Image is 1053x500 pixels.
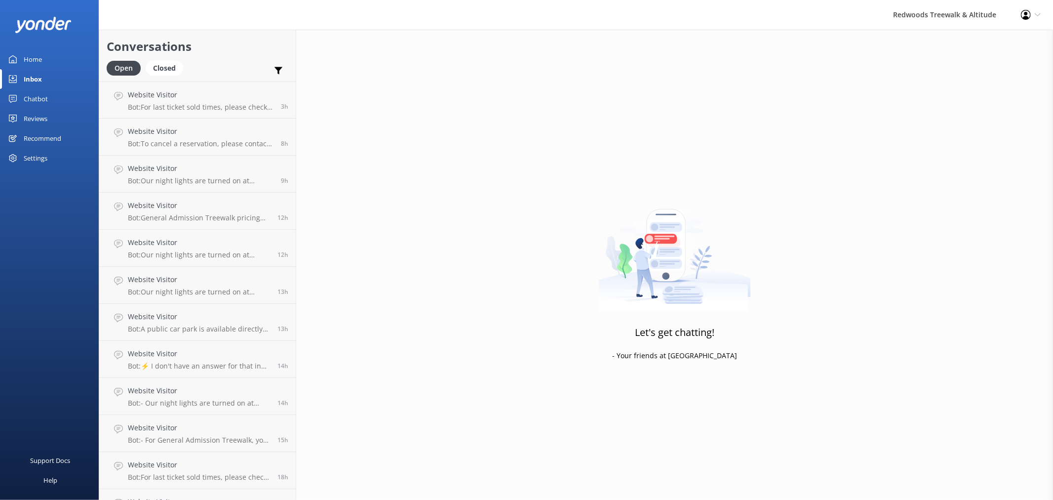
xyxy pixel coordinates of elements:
[15,17,72,33] img: yonder-white-logo.png
[99,304,296,341] a: Website VisitorBot:A public car park is available directly underneath the Treewalk and is free of...
[277,436,288,444] span: Oct 05 2025 06:09pm (UTC +13:00) Pacific/Auckland
[128,237,270,248] h4: Website Visitor
[128,89,273,100] h4: Website Visitor
[107,61,141,76] div: Open
[277,399,288,407] span: Oct 05 2025 06:56pm (UTC +13:00) Pacific/Auckland
[277,213,288,222] span: Oct 05 2025 09:34pm (UTC +13:00) Pacific/Auckland
[277,325,288,333] span: Oct 05 2025 08:15pm (UTC +13:00) Pacific/Auckland
[99,267,296,304] a: Website VisitorBot:Our night lights are turned on at sunset, and the night walk starts 20 minutes...
[128,325,270,333] p: Bot: A public car park is available directly underneath the Treewalk and is free of charge. It is...
[128,362,270,371] p: Bot: ⚡ I don't have an answer for that in my knowledge base. Please try and rephrase your questio...
[635,325,714,340] h3: Let's get chatting!
[99,82,296,119] a: Website VisitorBot:For last ticket sold times, please check our website FAQs at [URL][DOMAIN_NAME...
[99,378,296,415] a: Website VisitorBot:- Our night lights are turned on at sunset, and the night walk starts 20 minut...
[281,139,288,148] span: Oct 06 2025 01:36am (UTC +13:00) Pacific/Auckland
[99,341,296,378] a: Website VisitorBot:⚡ I don't have an answer for that in my knowledge base. Please try and rephras...
[128,385,270,396] h4: Website Visitor
[277,473,288,481] span: Oct 05 2025 03:13pm (UTC +13:00) Pacific/Auckland
[128,311,270,322] h4: Website Visitor
[107,37,288,56] h2: Conversations
[281,102,288,111] span: Oct 06 2025 06:10am (UTC +13:00) Pacific/Auckland
[128,473,270,482] p: Bot: For last ticket sold times, please check our website FAQs at [URL][DOMAIN_NAME].
[277,288,288,296] span: Oct 05 2025 08:25pm (UTC +13:00) Pacific/Auckland
[128,103,273,112] p: Bot: For last ticket sold times, please check our website FAQs at [URL][DOMAIN_NAME].
[128,288,270,296] p: Bot: Our night lights are turned on at sunset, and the night walk starts 20 minutes thereafter. E...
[612,350,737,361] p: - Your friends at [GEOGRAPHIC_DATA]
[128,436,270,445] p: Bot: - For General Admission Treewalk, you can arrive anytime from opening, which is 9 AM. - For ...
[24,49,42,69] div: Home
[281,176,288,185] span: Oct 05 2025 11:42pm (UTC +13:00) Pacific/Auckland
[128,126,273,137] h4: Website Visitor
[99,230,296,267] a: Website VisitorBot:Our night lights are turned on at sunset, and the night walk starts 20 minutes...
[99,119,296,156] a: Website VisitorBot:To cancel a reservation, please contact us at [EMAIL_ADDRESS][DOMAIN_NAME] or ...
[277,362,288,370] span: Oct 05 2025 07:26pm (UTC +13:00) Pacific/Auckland
[99,415,296,452] a: Website VisitorBot:- For General Admission Treewalk, you can arrive anytime from opening, which i...
[128,163,273,174] h4: Website Visitor
[128,422,270,433] h4: Website Visitor
[146,62,188,73] a: Closed
[598,188,751,312] img: artwork of a man stealing a conversation from at giant smartphone
[99,193,296,230] a: Website VisitorBot:General Admission Treewalk pricing starts at $42 for adults (16+ years) and $2...
[128,176,273,185] p: Bot: Our night lights are turned on at sunset, and the night walk starts 20 minutes thereafter. E...
[128,399,270,408] p: Bot: - Our night lights are turned on at sunset, and the night walk starts 20 minutes thereafter....
[99,452,296,489] a: Website VisitorBot:For last ticket sold times, please check our website FAQs at [URL][DOMAIN_NAME...
[128,250,270,259] p: Bot: Our night lights are turned on at sunset, and the night walk starts 20 minutes thereafter. E...
[24,89,48,109] div: Chatbot
[146,61,183,76] div: Closed
[24,109,47,128] div: Reviews
[128,213,270,222] p: Bot: General Admission Treewalk pricing starts at $42 for adults (16+ years) and $26 for children...
[107,62,146,73] a: Open
[128,459,270,470] h4: Website Visitor
[128,200,270,211] h4: Website Visitor
[277,250,288,259] span: Oct 05 2025 09:19pm (UTC +13:00) Pacific/Auckland
[128,139,273,148] p: Bot: To cancel a reservation, please contact us at [EMAIL_ADDRESS][DOMAIN_NAME] or call [PHONE_NU...
[31,451,71,470] div: Support Docs
[99,156,296,193] a: Website VisitorBot:Our night lights are turned on at sunset, and the night walk starts 20 minutes...
[128,348,270,359] h4: Website Visitor
[128,274,270,285] h4: Website Visitor
[24,128,61,148] div: Recommend
[24,148,47,168] div: Settings
[43,470,57,490] div: Help
[24,69,42,89] div: Inbox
